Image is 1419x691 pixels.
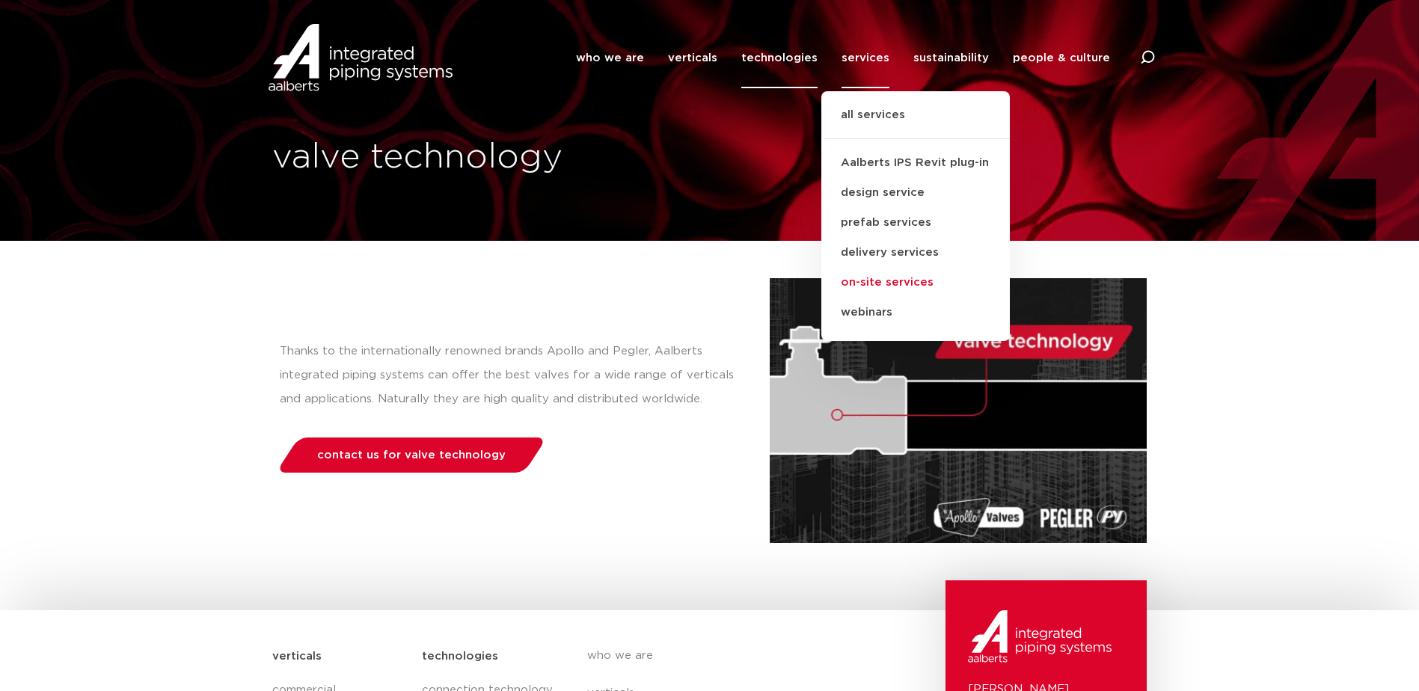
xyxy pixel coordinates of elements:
[821,91,1010,341] ul: services
[280,340,740,411] p: Thanks to the internationally renowned brands Apollo and Pegler, Aalberts integrated piping syste...
[272,645,322,669] h5: verticals
[821,238,1010,268] a: delivery services
[1013,28,1110,88] a: people & culture
[842,28,889,88] a: services
[668,28,717,88] a: verticals
[272,134,702,182] h1: valve technology
[576,28,644,88] a: who we are
[741,28,818,88] a: technologies
[821,208,1010,238] a: prefab services
[275,437,547,473] a: contact us for valve technology
[821,268,1010,298] a: on-site services
[821,148,1010,178] a: Aalberts IPS Revit plug-in
[317,449,506,461] span: contact us for valve technology
[422,645,498,669] h5: technologies
[821,178,1010,208] a: design service
[587,637,861,675] a: who we are
[913,28,989,88] a: sustainability
[821,298,1010,328] a: webinars
[821,106,1010,139] a: all services
[576,28,1110,88] nav: Menu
